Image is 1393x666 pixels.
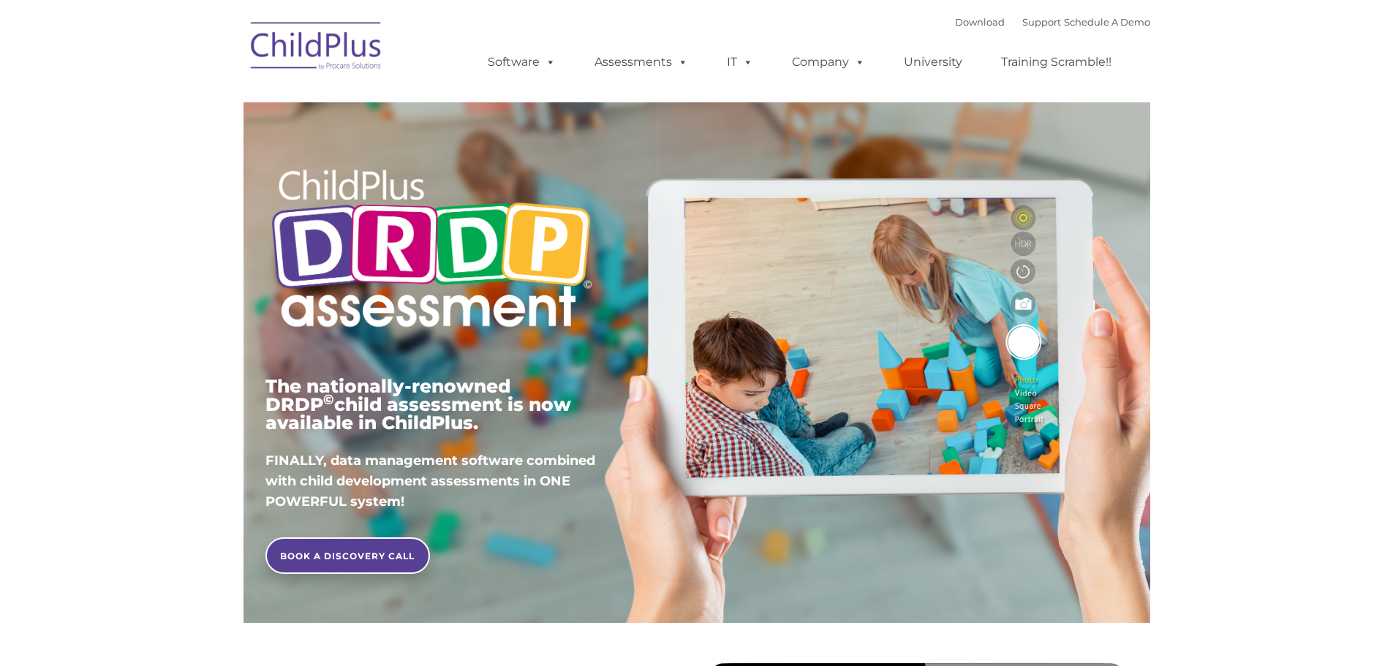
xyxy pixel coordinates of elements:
a: IT [712,48,768,77]
span: The nationally-renowned DRDP child assessment is now available in ChildPlus. [265,375,571,434]
a: Company [777,48,880,77]
a: University [889,48,977,77]
img: Copyright - DRDP Logo Light [265,150,597,352]
span: FINALLY, data management software combined with child development assessments in ONE POWERFUL sys... [265,453,595,510]
img: ChildPlus by Procare Solutions [244,12,390,85]
a: Assessments [580,48,703,77]
a: BOOK A DISCOVERY CALL [265,537,430,574]
a: Support [1022,16,1061,28]
font: | [955,16,1150,28]
sup: © [323,391,334,408]
a: Download [955,16,1005,28]
a: Software [473,48,570,77]
a: Training Scramble!! [986,48,1126,77]
a: Schedule A Demo [1064,16,1150,28]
